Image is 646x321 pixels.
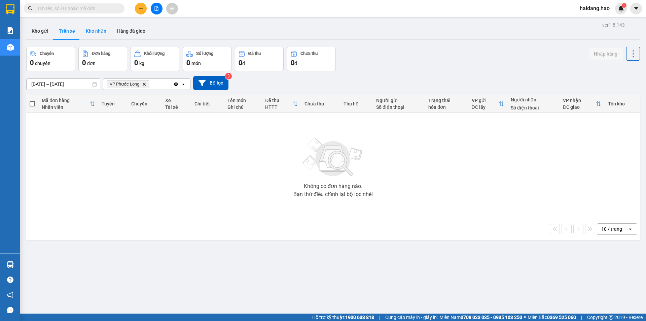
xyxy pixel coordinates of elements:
[547,315,576,320] strong: 0369 525 060
[622,3,626,8] sup: 1
[28,6,33,11] span: search
[227,104,258,110] div: Ghi chú
[291,59,294,67] span: 0
[7,292,13,298] span: notification
[26,23,53,39] button: Kho gửi
[193,76,228,90] button: Bộ lọc
[170,6,174,11] span: aim
[524,316,526,319] span: ⚪️
[6,4,14,14] img: logo-vxr
[344,101,369,106] div: Thu hộ
[299,134,367,181] img: svg+xml;base64,PHN2ZyBjbGFzcz0ibGlzdC1wbHVnX19zdmciIHhtbG5zPSJodHRwOi8vd3d3LnczLm9yZy8yMDAwL3N2Zy...
[248,51,261,56] div: Đã thu
[92,51,110,56] div: Đơn hàng
[110,82,139,87] span: VP Phước Long
[239,59,242,67] span: 0
[468,95,507,113] th: Toggle SortBy
[265,104,292,110] div: HTTT
[312,314,374,321] span: Hỗ trợ kỹ thuật:
[439,314,522,321] span: Miền Nam
[166,3,178,14] button: aim
[472,98,499,103] div: VP gửi
[588,48,623,60] button: Nhập hàng
[563,98,596,103] div: VP nhận
[173,82,179,87] svg: Clear all
[131,47,179,71] button: Khối lượng0kg
[461,315,522,320] strong: 0708 023 035 - 0935 103 250
[144,51,165,56] div: Khối lượng
[7,27,14,34] img: solution-icon
[150,81,151,88] input: Selected VP Phước Long.
[165,98,188,103] div: Xe
[7,261,14,268] img: warehouse-icon
[7,44,14,51] img: warehouse-icon
[30,59,34,67] span: 0
[472,104,499,110] div: ĐC lấy
[183,47,231,71] button: Số lượng0món
[627,226,633,232] svg: open
[80,23,112,39] button: Kho nhận
[7,277,13,283] span: question-circle
[196,51,213,56] div: Số lượng
[7,307,13,313] span: message
[608,101,637,106] div: Tồn kho
[262,95,301,113] th: Toggle SortBy
[139,6,143,11] span: plus
[345,315,374,320] strong: 1900 633 818
[385,314,438,321] span: Cung cấp máy in - giấy in:
[78,47,127,71] button: Đơn hàng0đơn
[623,3,625,8] span: 1
[87,61,96,66] span: đơn
[304,101,337,106] div: Chưa thu
[38,95,98,113] th: Toggle SortBy
[186,59,190,67] span: 0
[265,98,292,103] div: Đã thu
[82,59,86,67] span: 0
[42,104,89,110] div: Nhân viên
[151,3,163,14] button: file-add
[131,101,158,106] div: Chuyến
[225,73,232,79] sup: 3
[609,315,613,320] span: copyright
[376,98,422,103] div: Người gửi
[40,51,54,56] div: Chuyến
[294,61,297,66] span: đ
[135,3,147,14] button: plus
[633,5,639,11] span: caret-down
[581,314,582,321] span: |
[112,23,151,39] button: Hàng đã giao
[37,5,116,12] input: Tìm tên, số ĐT hoặc mã đơn
[194,101,221,106] div: Chi tiết
[181,82,186,87] svg: open
[630,3,642,14] button: caret-down
[287,47,336,71] button: Chưa thu0đ
[26,47,75,71] button: Chuyến0chuyến
[511,97,556,102] div: Người nhận
[35,61,50,66] span: chuyến
[235,47,284,71] button: Đã thu0đ
[563,104,596,110] div: ĐC giao
[511,105,556,110] div: Số điện thoại
[304,184,362,189] div: Không có đơn hàng nào.
[379,314,380,321] span: |
[428,98,465,103] div: Trạng thái
[53,23,80,39] button: Trên xe
[242,61,245,66] span: đ
[154,6,159,11] span: file-add
[376,104,422,110] div: Số điện thoại
[428,104,465,110] div: hóa đơn
[165,104,188,110] div: Tài xế
[134,59,138,67] span: 0
[27,79,100,90] input: Select a date range.
[293,192,373,197] div: Bạn thử điều chỉnh lại bộ lọc nhé!
[560,95,605,113] th: Toggle SortBy
[601,226,622,232] div: 10 / trang
[602,21,625,29] div: ver 1.8.143
[139,61,144,66] span: kg
[102,101,124,106] div: Tuyến
[142,82,146,86] svg: Delete
[42,98,89,103] div: Mã đơn hàng
[300,51,318,56] div: Chưa thu
[227,98,258,103] div: Tên món
[107,80,149,88] span: VP Phước Long, close by backspace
